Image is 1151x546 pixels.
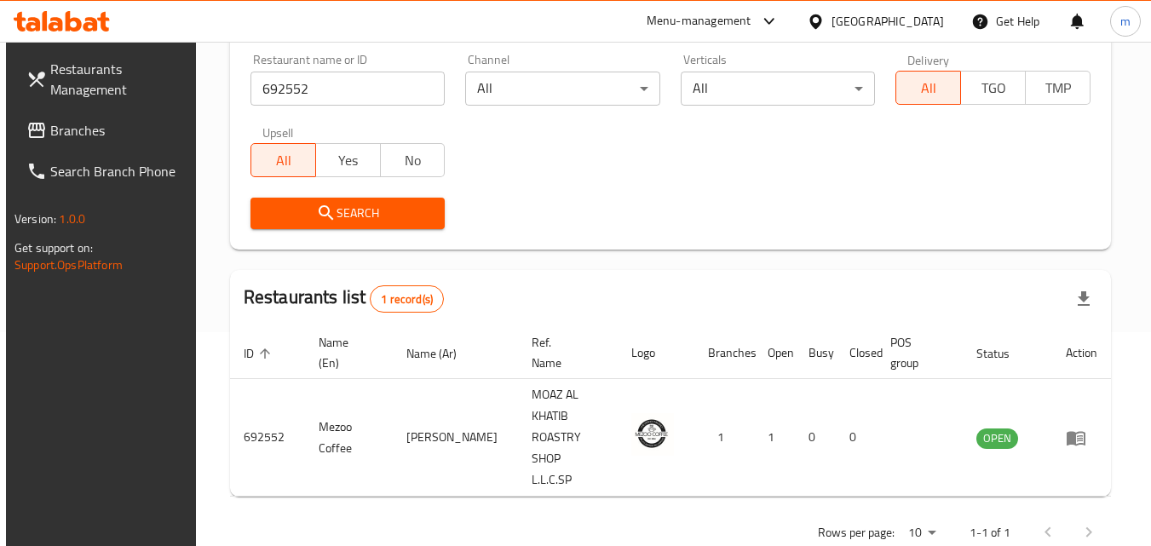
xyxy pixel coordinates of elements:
[59,208,85,230] span: 1.0.0
[1063,279,1104,319] div: Export file
[976,428,1018,449] div: OPEN
[50,161,185,181] span: Search Branch Phone
[1120,12,1131,31] span: m
[465,72,660,106] div: All
[1052,327,1111,379] th: Action
[250,143,316,177] button: All
[14,254,123,276] a: Support.OpsPlatform
[258,148,309,173] span: All
[681,72,876,106] div: All
[694,327,754,379] th: Branches
[895,71,961,105] button: All
[13,151,199,192] a: Search Branch Phone
[244,284,444,313] h2: Restaurants list
[532,332,597,373] span: Ref. Name
[976,343,1032,364] span: Status
[406,343,479,364] span: Name (Ar)
[907,54,950,66] label: Delivery
[1025,71,1091,105] button: TMP
[518,379,618,497] td: MOAZ AL KHATIB ROASTRY SHOP L.L.C.SP
[388,148,439,173] span: No
[262,126,294,138] label: Upsell
[647,11,751,32] div: Menu-management
[230,327,1111,497] table: enhanced table
[818,522,895,543] p: Rows per page:
[264,203,432,224] span: Search
[230,379,305,497] td: 692552
[250,198,446,229] button: Search
[371,291,443,307] span: 1 record(s)
[1033,76,1084,101] span: TMP
[968,76,1019,101] span: TGO
[976,428,1018,448] span: OPEN
[14,208,56,230] span: Version:
[50,59,185,100] span: Restaurants Management
[393,379,518,497] td: [PERSON_NAME]
[836,379,877,497] td: 0
[694,379,754,497] td: 1
[795,379,836,497] td: 0
[13,110,199,151] a: Branches
[754,379,795,497] td: 1
[50,120,185,141] span: Branches
[380,143,446,177] button: No
[836,327,877,379] th: Closed
[890,332,942,373] span: POS group
[250,72,446,106] input: Search for restaurant name or ID..
[901,520,942,546] div: Rows per page:
[13,49,199,110] a: Restaurants Management
[319,332,372,373] span: Name (En)
[618,327,694,379] th: Logo
[970,522,1010,543] p: 1-1 of 1
[315,143,381,177] button: Yes
[795,327,836,379] th: Busy
[631,413,674,456] img: Mezoo Coffee
[903,76,954,101] span: All
[305,379,393,497] td: Mezoo Coffee
[14,237,93,259] span: Get support on:
[323,148,374,173] span: Yes
[832,12,944,31] div: [GEOGRAPHIC_DATA]
[960,71,1026,105] button: TGO
[754,327,795,379] th: Open
[244,343,276,364] span: ID
[370,285,444,313] div: Total records count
